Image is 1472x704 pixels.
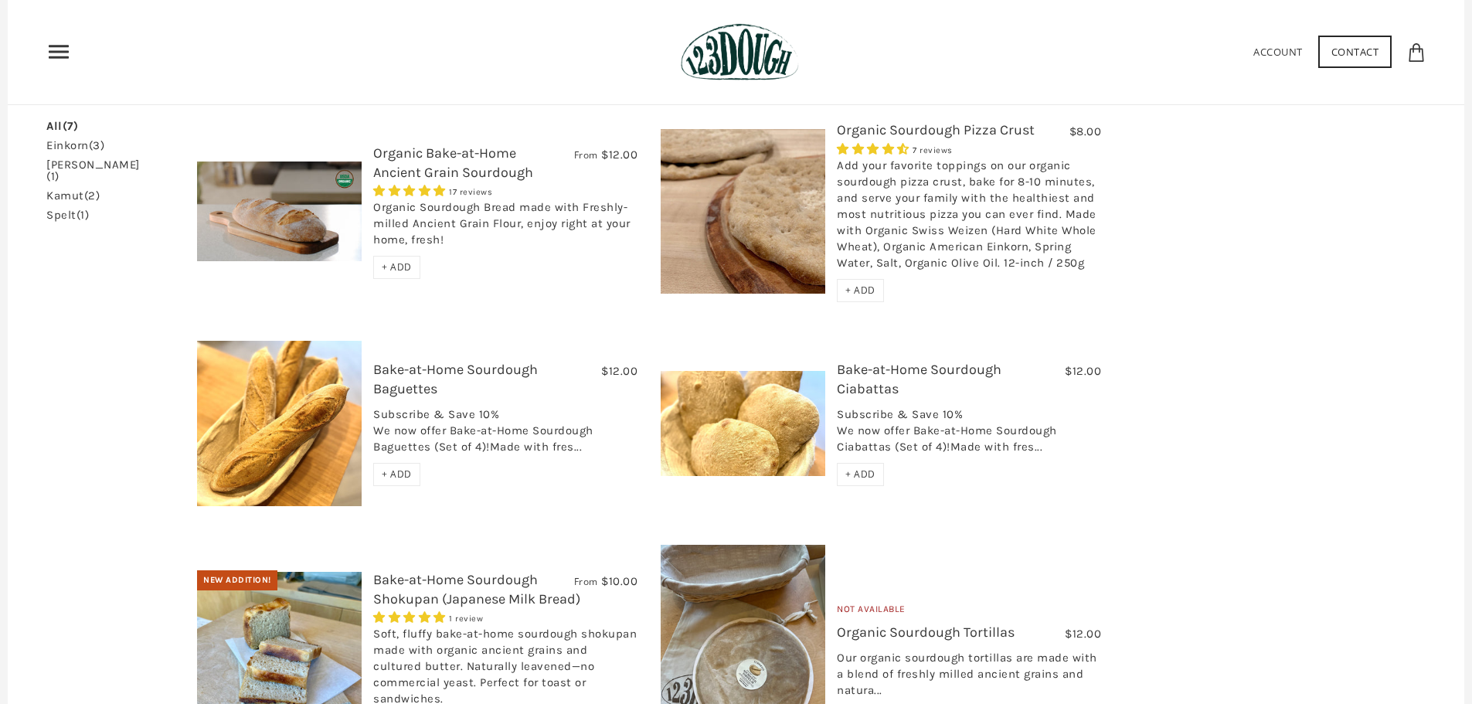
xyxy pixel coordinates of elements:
img: Organic Sourdough Pizza Crust [661,129,825,294]
span: + ADD [845,284,875,297]
span: 7 reviews [913,145,953,155]
span: (2) [84,189,100,202]
span: 17 reviews [449,187,492,197]
a: kamut(2) [46,190,100,202]
span: + ADD [845,468,875,481]
span: 5.00 stars [373,610,449,624]
span: + ADD [382,260,412,274]
a: Contact [1318,36,1392,68]
a: Organic Sourdough Tortillas [837,624,1015,641]
div: + ADD [837,279,884,302]
div: Organic Sourdough Bread made with Freshly-milled Ancient Grain Flour, enjoy right at your home, f... [373,199,637,256]
span: + ADD [382,468,412,481]
div: Add your favorite toppings on our organic sourdough pizza crust, bake for 8-10 minutes, and serve... [837,158,1101,279]
span: $10.00 [601,574,637,588]
span: From [574,575,598,588]
div: Subscribe & Save 10% We now offer Bake-at-Home Sourdough Baguettes (Set of 4)!Made with fres... [373,406,637,463]
span: From [574,148,598,162]
img: Organic Bake-at-Home Ancient Grain Sourdough [197,162,362,261]
span: $12.00 [1065,627,1101,641]
div: + ADD [837,463,884,486]
a: einkorn(3) [46,140,104,151]
a: Account [1253,45,1303,59]
a: All(7) [46,121,78,132]
span: (1) [46,169,59,183]
a: Bake-at-Home Sourdough Ciabattas [837,361,1001,397]
span: 4.29 stars [837,142,913,156]
a: [PERSON_NAME](1) [46,159,147,182]
nav: Primary [46,39,71,64]
span: 1 review [449,614,483,624]
div: + ADD [373,256,420,279]
div: New Addition! [197,570,277,590]
span: $12.00 [1065,364,1101,378]
a: Bake-at-Home Sourdough Shokupan (Japanese Milk Bread) [373,571,580,607]
a: Bake-at-Home Sourdough Baguettes [373,361,538,397]
div: Not Available [837,602,1101,623]
a: spelt(1) [46,209,89,221]
img: Bake-at-Home Sourdough Baguettes [197,341,362,506]
span: (7) [63,119,79,133]
a: Organic Sourdough Pizza Crust [837,121,1035,138]
span: $12.00 [601,364,637,378]
a: Organic Bake-at-Home Ancient Grain Sourdough [373,145,533,181]
span: 4.76 stars [373,184,449,198]
span: $12.00 [601,148,637,162]
span: (3) [89,138,105,152]
img: 123Dough Bakery [681,23,799,81]
span: (1) [76,208,90,222]
div: + ADD [373,463,420,486]
div: Subscribe & Save 10% We now offer Bake-at-Home Sourdough Ciabattas (Set of 4)!Made with fres... [837,406,1101,463]
span: $8.00 [1069,124,1102,138]
img: Bake-at-Home Sourdough Ciabattas [661,371,825,476]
